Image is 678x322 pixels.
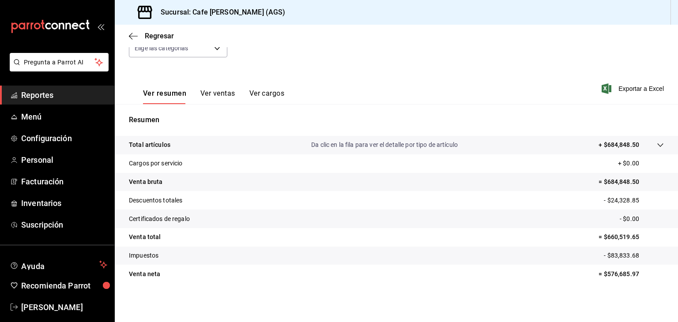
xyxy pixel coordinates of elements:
p: Certificados de regalo [129,214,190,224]
button: Ver resumen [143,89,186,104]
span: Inventarios [21,197,107,209]
span: Recomienda Parrot [21,280,107,292]
p: - $0.00 [620,214,664,224]
p: Venta bruta [129,177,162,187]
span: Configuración [21,132,107,144]
button: Exportar a Excel [603,83,664,94]
span: Reportes [21,89,107,101]
button: Pregunta a Parrot AI [10,53,109,71]
p: Total artículos [129,140,170,150]
span: Regresar [145,32,174,40]
p: Descuentos totales [129,196,182,205]
p: Venta total [129,232,161,242]
button: open_drawer_menu [97,23,104,30]
span: [PERSON_NAME] [21,301,107,313]
button: Ver cargos [249,89,285,104]
span: Menú [21,111,107,123]
p: = $684,848.50 [599,177,664,187]
button: Ver ventas [200,89,235,104]
span: Pregunta a Parrot AI [24,58,95,67]
p: + $0.00 [618,159,664,168]
a: Pregunta a Parrot AI [6,64,109,73]
span: Facturación [21,176,107,187]
span: Suscripción [21,219,107,231]
span: Elige las categorías [135,44,188,52]
button: Regresar [129,32,174,40]
p: Impuestos [129,251,158,260]
p: = $576,685.97 [599,270,664,279]
p: Da clic en la fila para ver el detalle por tipo de artículo [311,140,458,150]
div: navigation tabs [143,89,284,104]
span: Ayuda [21,259,96,270]
p: - $24,328.85 [604,196,664,205]
span: Personal [21,154,107,166]
h3: Sucursal: Cafe [PERSON_NAME] (AGS) [154,7,285,18]
p: Resumen [129,115,664,125]
p: = $660,519.65 [599,232,664,242]
p: + $684,848.50 [599,140,639,150]
p: - $83,833.68 [604,251,664,260]
p: Cargos por servicio [129,159,183,168]
p: Venta neta [129,270,160,279]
